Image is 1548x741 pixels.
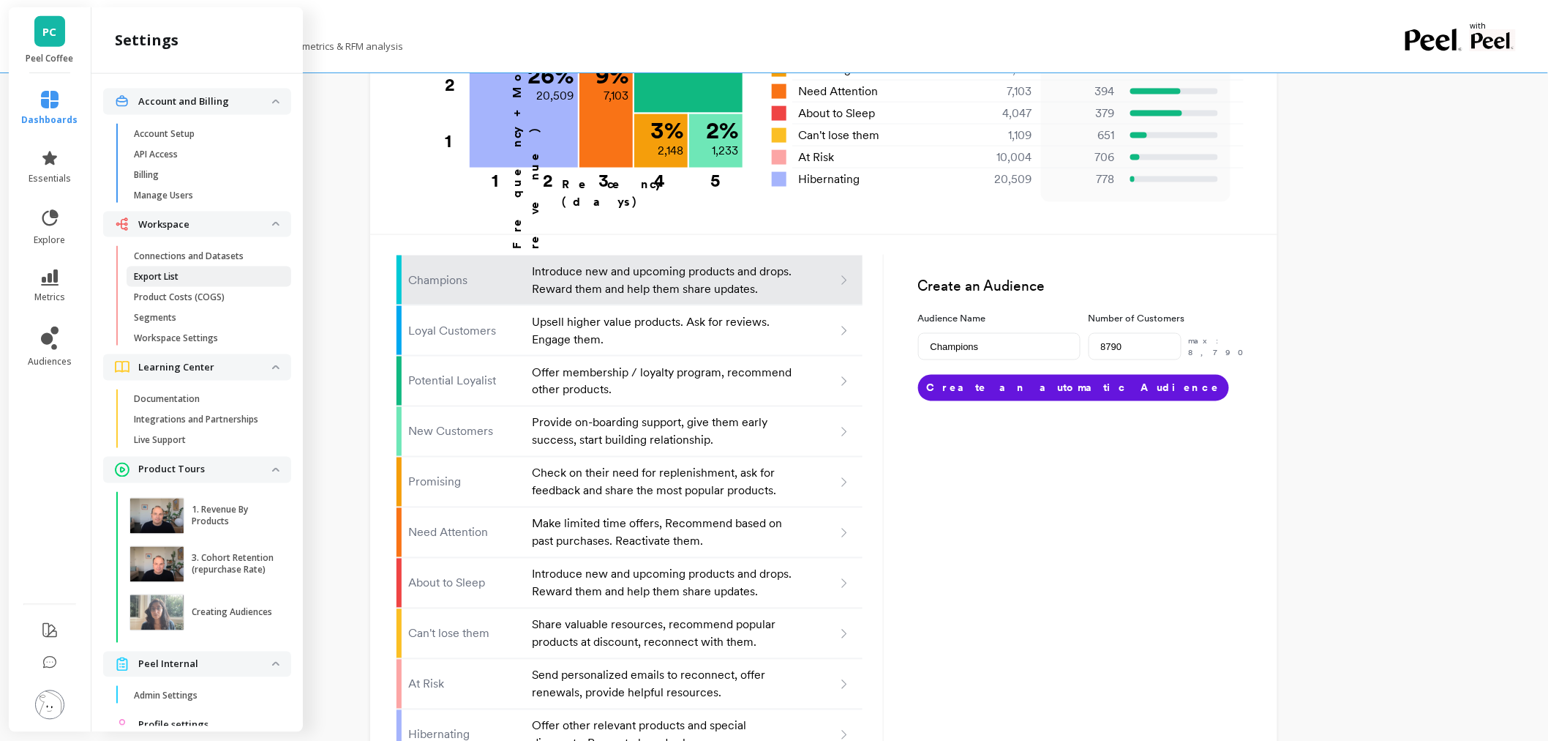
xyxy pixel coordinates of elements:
[134,394,200,406] p: Documentation
[1050,105,1114,122] p: 379
[408,373,523,390] p: Potential Loyalist
[408,575,523,592] p: About to Sleep
[138,94,272,109] p: Account and Billing
[1050,149,1114,166] p: 706
[138,217,272,232] p: Workspace
[408,625,523,643] p: Can't lose them
[192,607,272,619] p: Creating Audiences
[532,566,794,601] p: Introduce new and upcoming products and drops. Reward them and help them share updates.
[532,515,794,551] p: Make limited time offers, Recommend based on past purchases. Reactivate them.
[134,169,159,181] p: Billing
[604,87,628,105] p: 7,103
[1050,83,1114,100] p: 394
[945,127,1050,144] div: 1,109
[918,333,1081,360] input: e.g. Black friday
[134,250,244,262] p: Connections and Datasets
[532,465,794,500] p: Check on their need for replenishment, ask for feedback and share the most popular products.
[918,311,1081,326] label: Audience Name
[712,142,738,160] p: 1,233
[134,190,193,201] p: Manage Users
[272,222,279,226] img: down caret icon
[1050,127,1114,144] p: 651
[918,276,1251,297] h3: Create an Audience
[35,690,64,720] img: profile picture
[798,83,878,100] span: Need Attention
[134,128,195,140] p: Account Setup
[798,105,875,122] span: About to Sleep
[595,64,628,87] p: 9 %
[1470,22,1516,29] p: with
[134,332,218,344] p: Workspace Settings
[1089,333,1181,360] input: e.g. 500
[798,127,879,144] span: Can't lose them
[22,114,78,126] span: dashboards
[134,149,178,160] p: API Access
[532,263,794,298] p: Introduce new and upcoming products and drops. Reward them and help them share updates.
[28,356,72,368] span: audiences
[115,94,129,108] img: navigation item icon
[536,87,574,105] p: 20,509
[445,113,468,169] div: 1
[532,414,794,450] p: Provide on-boarding support, give them early success, start building relationship.
[134,690,198,702] p: Admin Settings
[138,718,279,733] a: Profile settings
[29,173,71,185] span: essentials
[115,463,129,477] img: navigation item icon
[1470,29,1516,51] img: partner logo
[532,313,794,349] p: Upsell higher value products. Ask for reviews. Engage them.
[23,53,77,64] p: Peel Coffee
[134,435,186,447] p: Live Support
[918,375,1229,401] button: Create an automatic Audience
[445,58,468,112] div: 2
[706,119,738,142] p: 2 %
[272,662,279,666] img: down caret icon
[798,149,834,166] span: At Risk
[1050,171,1114,188] p: 778
[945,149,1050,166] div: 10,004
[192,504,274,528] p: 1. Revenue By Products
[1089,311,1251,326] label: Number of Customers
[134,414,258,426] p: Integrations and Partnerships
[527,64,574,87] p: 26 %
[650,119,683,142] p: 3 %
[115,718,129,733] img: navigation item icon
[532,617,794,652] p: Share valuable resources, recommend popular products at discount, reconnect with them.
[1189,335,1251,359] p: max: 8,790
[408,676,523,693] p: At Risk
[115,217,129,231] img: navigation item icon
[521,169,576,184] div: 2
[138,658,272,672] p: Peel Internal
[658,142,683,160] p: 2,148
[945,83,1050,100] div: 7,103
[138,718,208,733] span: Profile settings
[408,423,523,441] p: New Customers
[115,30,179,51] h2: settings
[408,322,523,340] p: Loyal Customers
[272,100,279,104] img: down caret icon
[115,361,129,373] img: navigation item icon
[43,23,57,40] span: PC
[115,658,129,671] img: navigation item icon
[532,667,794,702] p: Send personalized emails to reconnect, offer renewals, provide helpful resources.
[272,365,279,370] img: down caret icon
[945,105,1050,122] div: 4,047
[134,312,176,324] p: Segments
[563,176,743,211] p: Recency (days)
[272,468,279,472] img: down caret icon
[631,169,688,184] div: 4
[134,271,179,283] p: Export List
[408,524,523,542] p: Need Attention
[134,291,225,303] p: Product Costs (COGS)
[945,171,1050,188] div: 20,509
[532,364,794,399] p: Offer membership / loyalty program, recommend other products.
[138,360,272,375] p: Learning Center
[34,234,66,246] span: explore
[408,474,523,491] p: Promising
[192,553,274,576] p: 3. Cohort Retention (repurchase Rate)
[34,291,65,303] span: metrics
[576,169,631,184] div: 3
[798,171,860,188] span: Hibernating
[688,169,743,184] div: 5
[465,169,525,184] div: 1
[408,272,523,289] p: Champions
